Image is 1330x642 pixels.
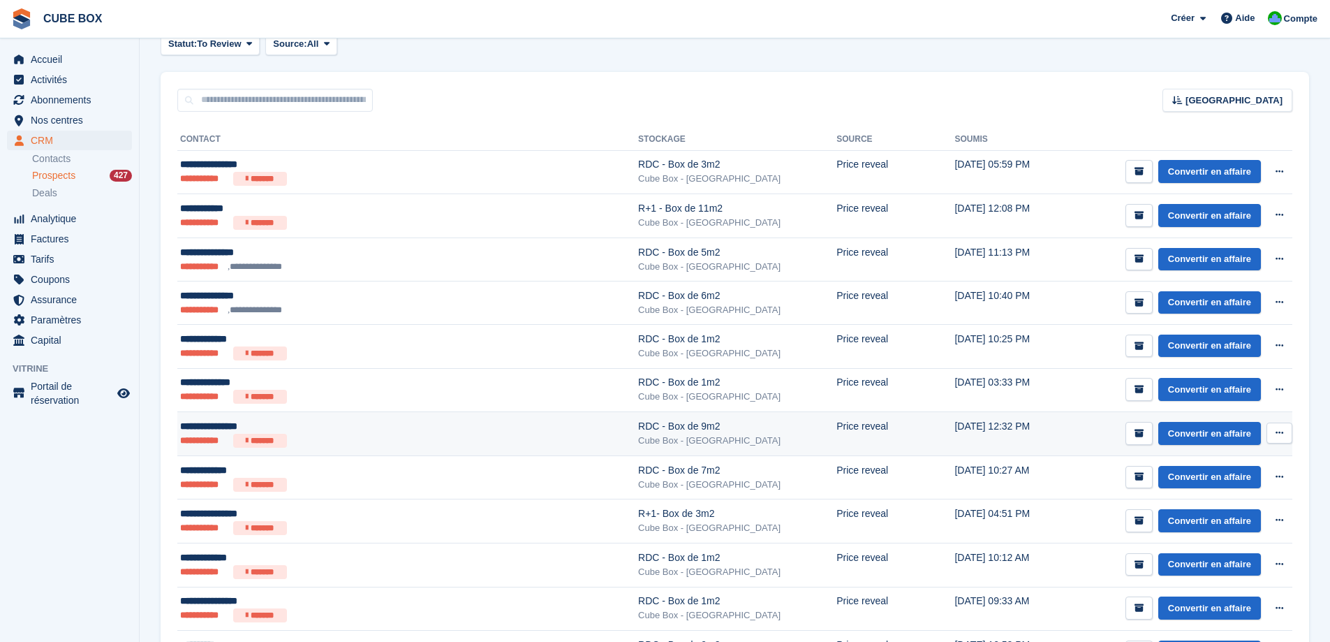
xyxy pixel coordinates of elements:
img: stora-icon-8386f47178a22dfd0bd8f6a31ec36ba5ce8667c1dd55bd0f319d3a0aa187defe.svg [11,8,32,29]
a: Convertir en affaire [1158,248,1261,271]
div: RDC - Box de 1m2 [638,550,836,565]
div: Cube Box - [GEOGRAPHIC_DATA] [638,565,836,579]
a: Convertir en affaire [1158,466,1261,489]
td: Price reveal [836,281,954,324]
span: Activités [31,70,114,89]
div: Cube Box - [GEOGRAPHIC_DATA] [638,478,836,492]
td: Price reveal [836,455,954,499]
div: Cube Box - [GEOGRAPHIC_DATA] [638,172,836,186]
div: Cube Box - [GEOGRAPHIC_DATA] [638,608,836,622]
a: Boutique d'aperçu [115,385,132,402]
th: Source [836,129,954,151]
a: menu [7,310,132,330]
a: Convertir en affaire [1158,291,1261,314]
div: RDC - Box de 6m2 [638,289,836,303]
span: Analytique [31,209,114,228]
span: Coupons [31,270,114,289]
a: Convertir en affaire [1158,597,1261,620]
div: RDC - Box de 3m2 [638,157,836,172]
img: Cube Box [1268,11,1282,25]
div: RDC - Box de 5m2 [638,245,836,260]
td: [DATE] 10:40 PM [954,281,1059,324]
span: Assurance [31,290,114,309]
span: Aide [1235,11,1255,25]
td: Price reveal [836,543,954,588]
div: Cube Box - [GEOGRAPHIC_DATA] [638,434,836,448]
div: Cube Box - [GEOGRAPHIC_DATA] [638,521,836,535]
td: Price reveal [836,412,954,456]
a: menu [7,270,132,289]
span: Factures [31,229,114,249]
span: Vitrine [13,362,139,376]
div: Cube Box - [GEOGRAPHIC_DATA] [638,260,836,274]
td: [DATE] 03:33 PM [954,368,1059,412]
a: CUBE BOX [38,7,108,30]
span: Paramètres [31,310,114,330]
th: Soumis [954,129,1059,151]
a: menu [7,50,132,69]
a: Contacts [32,152,132,166]
div: RDC - Box de 1m2 [638,375,836,390]
td: [DATE] 10:12 AM [954,543,1059,588]
td: [DATE] 04:51 PM [954,499,1059,543]
button: Statut: To Review [161,33,260,56]
td: Price reveal [836,150,954,194]
a: Convertir en affaire [1158,160,1261,183]
a: menu [7,290,132,309]
span: Créer [1171,11,1195,25]
span: Deals [32,187,57,200]
span: Capital [31,330,114,350]
td: [DATE] 10:27 AM [954,455,1059,499]
td: Price reveal [836,368,954,412]
span: Abonnements [31,90,114,110]
span: To Review [197,37,241,51]
td: [DATE] 12:08 PM [954,194,1059,238]
a: Convertir en affaire [1158,422,1261,445]
a: menu [7,209,132,228]
td: [DATE] 09:33 AM [954,587,1059,631]
td: [DATE] 11:13 PM [954,238,1059,281]
span: Portail de réservation [31,379,114,407]
div: RDC - Box de 9m2 [638,419,836,434]
a: Convertir en affaire [1158,335,1261,358]
td: Price reveal [836,238,954,281]
td: [DATE] 05:59 PM [954,150,1059,194]
div: R+1- Box de 3m2 [638,506,836,521]
a: Prospects 427 [32,168,132,183]
div: RDC - Box de 1m2 [638,332,836,346]
td: Price reveal [836,587,954,631]
div: Cube Box - [GEOGRAPHIC_DATA] [638,346,836,360]
span: Statut: [168,37,197,51]
div: R+1 - Box de 11m2 [638,201,836,216]
span: Prospects [32,169,75,182]
a: menu [7,70,132,89]
td: [DATE] 10:25 PM [954,325,1059,369]
div: Cube Box - [GEOGRAPHIC_DATA] [638,303,836,317]
button: Source: All [265,33,337,56]
span: [GEOGRAPHIC_DATA] [1185,94,1283,108]
th: Contact [177,129,638,151]
div: 427 [110,170,132,182]
a: menu [7,110,132,130]
span: Accueil [31,50,114,69]
td: Price reveal [836,194,954,238]
span: Tarifs [31,249,114,269]
span: CRM [31,131,114,150]
a: Convertir en affaire [1158,378,1261,401]
span: Nos centres [31,110,114,130]
span: All [307,37,319,51]
a: Convertir en affaire [1158,509,1261,532]
td: [DATE] 12:32 PM [954,412,1059,456]
a: menu [7,379,132,407]
th: Stockage [638,129,836,151]
a: Convertir en affaire [1158,204,1261,227]
td: Price reveal [836,499,954,543]
td: Price reveal [836,325,954,369]
a: menu [7,330,132,350]
div: Cube Box - [GEOGRAPHIC_DATA] [638,390,836,404]
a: Convertir en affaire [1158,553,1261,576]
div: Cube Box - [GEOGRAPHIC_DATA] [638,216,836,230]
div: RDC - Box de 7m2 [638,463,836,478]
a: menu [7,131,132,150]
a: menu [7,249,132,269]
